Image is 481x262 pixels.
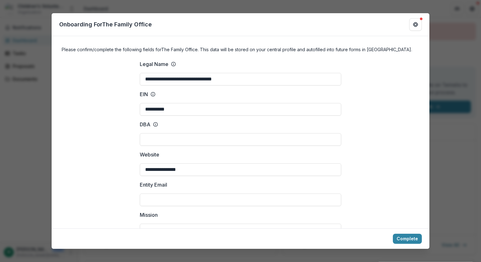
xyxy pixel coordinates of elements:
[393,234,422,244] button: Complete
[140,121,150,128] p: DBA
[140,181,167,188] p: Entity Email
[62,46,419,53] h4: Please confirm/complete the following fields for The Family Office . This data will be stored on ...
[59,20,152,29] p: Onboarding For The Family Office
[140,90,148,98] p: EIN
[140,211,158,219] p: Mission
[140,151,159,158] p: Website
[409,18,422,31] button: Get Help
[140,60,168,68] p: Legal Name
